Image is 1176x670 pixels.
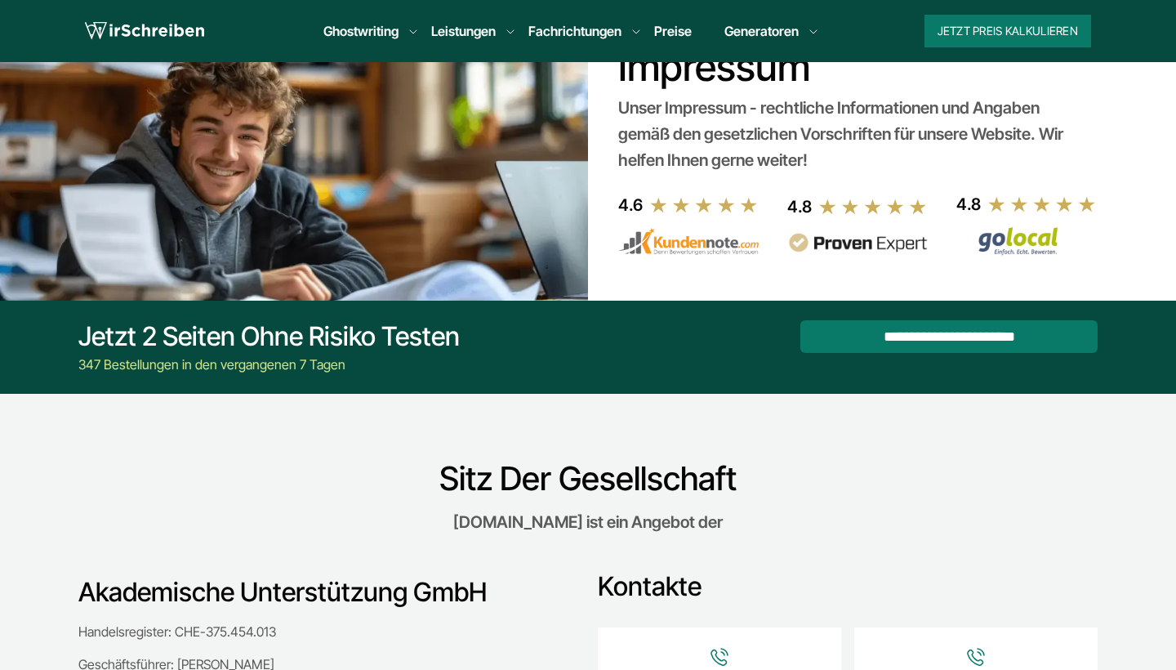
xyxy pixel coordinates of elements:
h2: Sitz Der Gesellschaft [78,459,1098,498]
img: Wirschreiben Bewertungen [956,226,1097,256]
p: [DOMAIN_NAME] ist ein Angebot der [256,509,919,535]
div: 4.6 [618,192,643,218]
a: Ghostwriting [323,21,399,41]
a: Leistungen [431,21,496,41]
div: 4.8 [956,191,981,217]
p: Handelsregister: CHE-375.454.013 [78,622,565,641]
img: logo wirschreiben [85,19,204,43]
h3: Kontakte [598,570,1098,603]
a: Fachrichtungen [528,21,621,41]
img: Icon [966,647,986,667]
img: kundennote [618,228,759,256]
h3: Akademische Unterstützung GmbH [78,576,565,609]
h1: Impressum [618,44,1091,90]
img: stars [818,198,928,216]
div: Jetzt 2 Seiten ohne Risiko testen [78,320,460,353]
div: 347 Bestellungen in den vergangenen 7 Tagen [78,355,460,374]
img: Icon [710,647,729,667]
img: stars [649,196,759,214]
img: provenexpert reviews [787,233,928,253]
img: stars [987,195,1097,213]
button: Jetzt Preis kalkulieren [924,15,1091,47]
div: Unser Impressum - rechtliche Informationen und Angaben gemäß den gesetzlichen Vorschriften für un... [618,95,1091,173]
div: 4.8 [787,194,812,220]
a: Generatoren [724,21,799,41]
a: Preise [654,23,692,39]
